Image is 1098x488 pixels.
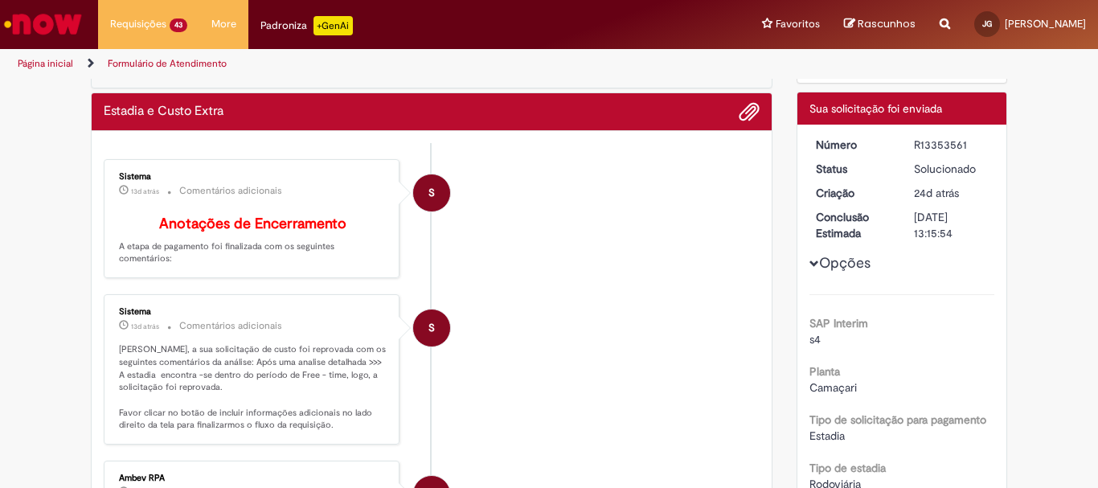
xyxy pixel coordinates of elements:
dt: Conclusão Estimada [804,209,903,241]
span: 43 [170,18,187,32]
dt: Status [804,161,903,177]
p: +GenAi [313,16,353,35]
span: Requisições [110,16,166,32]
b: Tipo de solicitação para pagamento [809,412,986,427]
b: Anotações de Encerramento [159,215,346,233]
dt: Número [804,137,903,153]
span: Sua solicitação foi enviada [809,101,942,116]
span: Estadia [809,429,845,443]
span: [PERSON_NAME] [1005,17,1086,31]
time: 15/08/2025 18:44:44 [131,187,159,196]
b: SAP Interim [809,316,868,330]
div: Ambev RPA [119,474,387,483]
small: Comentários adicionais [179,319,282,333]
div: Sistema [119,172,387,182]
span: 13d atrás [131,322,159,331]
span: S [428,309,435,347]
div: Sistema [119,307,387,317]
small: Comentários adicionais [179,184,282,198]
div: Solucionado [914,161,989,177]
time: 05/08/2025 08:05:59 [914,186,959,200]
a: Rascunhos [844,17,916,32]
b: Planta [809,364,840,379]
ul: Trilhas de página [12,49,720,79]
p: [PERSON_NAME], a sua solicitação de custo foi reprovada com os seguintes comentários da análise: ... [119,343,387,432]
span: More [211,16,236,32]
div: R13353561 [914,137,989,153]
span: 13d atrás [131,187,159,196]
span: S [428,174,435,212]
p: A etapa de pagamento foi finalizada com os seguintes comentários: [119,216,387,265]
div: Padroniza [260,16,353,35]
b: Tipo de estadia [809,461,886,475]
time: 15/08/2025 16:44:02 [131,322,159,331]
span: s4 [809,332,821,347]
div: [DATE] 13:15:54 [914,209,989,241]
span: Favoritos [776,16,820,32]
a: Formulário de Atendimento [108,57,227,70]
h2: Estadia e Custo Extra Histórico de tíquete [104,105,223,119]
span: Camaçari [809,380,857,395]
span: Rascunhos [858,16,916,31]
dt: Criação [804,185,903,201]
div: System [413,310,450,347]
img: ServiceNow [2,8,84,40]
div: 05/08/2025 08:05:59 [914,185,989,201]
span: JG [982,18,992,29]
div: System [413,174,450,211]
span: 24d atrás [914,186,959,200]
a: Página inicial [18,57,73,70]
button: Adicionar anexos [739,101,760,122]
